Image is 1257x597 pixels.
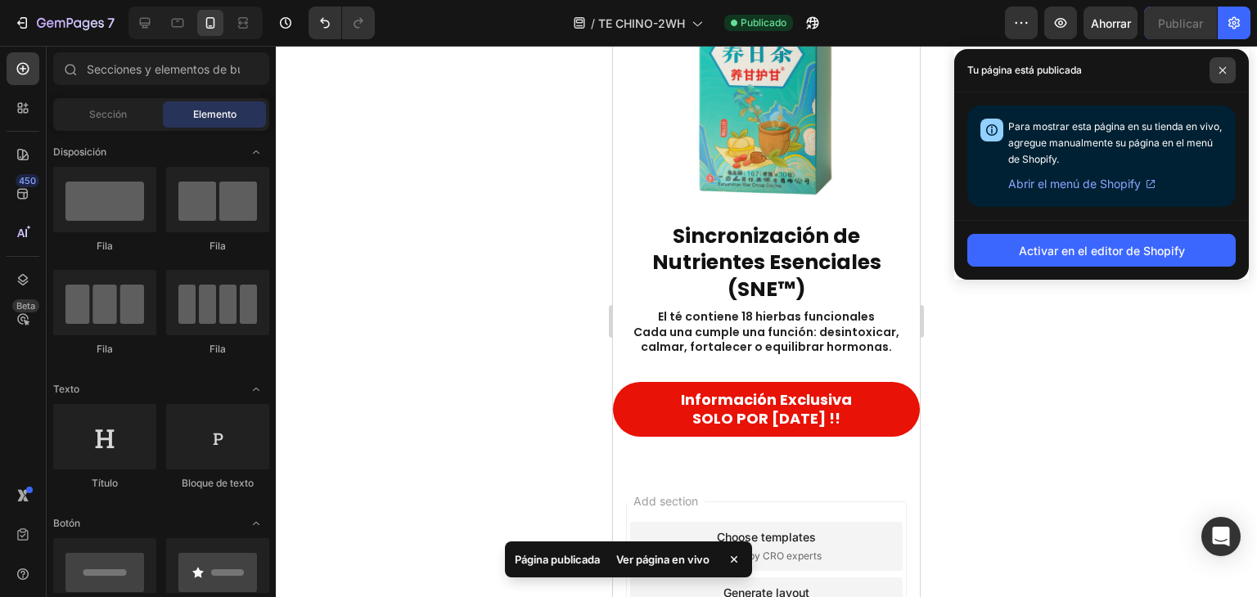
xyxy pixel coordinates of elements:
[1201,517,1241,556] div: Abrir Intercom Messenger
[1008,120,1222,165] font: Para mostrar esta página en su tienda en vivo, agregue manualmente su página en el menú de Shopify.
[107,15,115,31] font: 7
[598,16,685,30] font: TE CHINO-2WH
[1008,177,1141,191] font: Abrir el menú de Shopify
[309,7,375,39] div: Deshacer/Rehacer
[243,139,269,165] span: Abrir palanca
[741,16,786,29] font: Publicado
[209,240,226,252] font: Fila
[616,553,710,566] font: Ver página en vivo
[967,234,1236,267] button: Activar en el editor de Shopify
[97,240,113,252] font: Fila
[53,146,106,158] font: Disposición
[1091,16,1131,30] font: Ahorrar
[1019,244,1185,258] font: Activar en el editor de Shopify
[1084,7,1138,39] button: Ahorrar
[243,510,269,536] span: Abrir palanca
[193,108,237,120] font: Elemento
[92,477,118,489] font: Título
[53,383,79,395] font: Texto
[97,343,113,355] font: Fila
[515,553,600,566] font: Página publicada
[182,477,254,489] font: Bloque de texto
[1144,7,1217,39] button: Publicar
[7,7,122,39] button: 7
[89,108,127,120] font: Sección
[1158,16,1203,30] font: Publicar
[967,64,1082,76] font: Tu página está publicada
[16,300,35,312] font: Beta
[110,538,196,555] div: Generate layout
[53,517,80,529] font: Botón
[243,376,269,402] span: Abrir palanca
[613,46,920,597] iframe: Área de diseño
[209,343,226,355] font: Fila
[19,175,36,186] font: 450
[53,52,269,85] input: Secciones y elementos de búsqueda
[591,16,595,30] font: /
